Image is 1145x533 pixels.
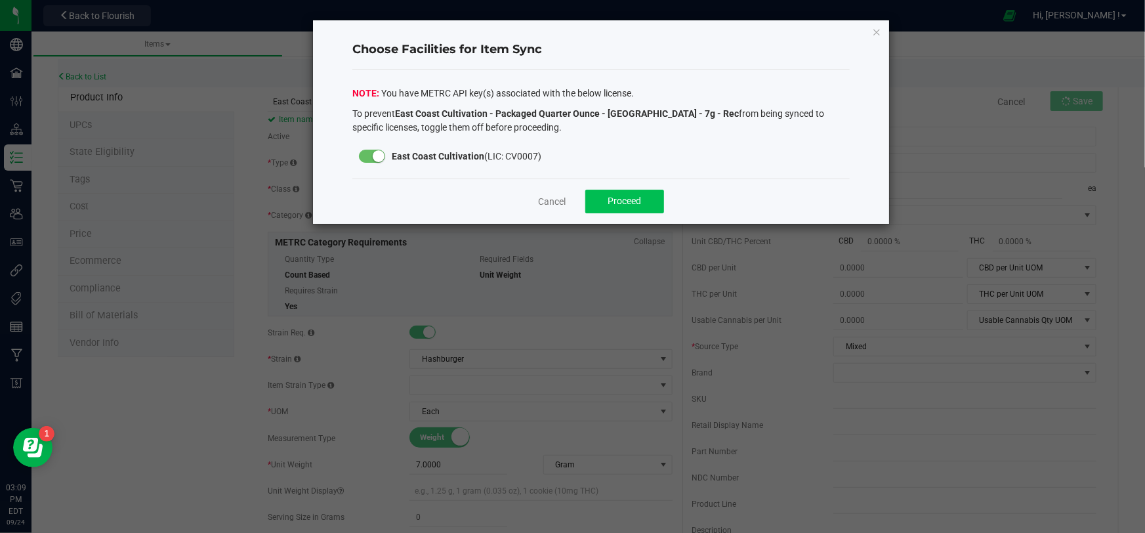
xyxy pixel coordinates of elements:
button: Proceed [585,190,664,213]
div: You have METRC API key(s) associated with the below license. [352,87,850,138]
iframe: Resource center unread badge [39,426,54,442]
a: Cancel [538,195,566,208]
strong: East Coast Cultivation [392,151,484,161]
strong: East Coast Cultivation - Packaged Quarter Ounce - [GEOGRAPHIC_DATA] - 7g - Rec [395,108,739,119]
p: To prevent from being synced to specific licenses, toggle them off before proceeding. [352,107,850,135]
h4: Choose Facilities for Item Sync [352,41,850,58]
span: Proceed [608,196,642,206]
span: (LIC: CV0007) [392,151,541,161]
button: Close modal [872,24,881,39]
iframe: Resource center [13,428,52,467]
